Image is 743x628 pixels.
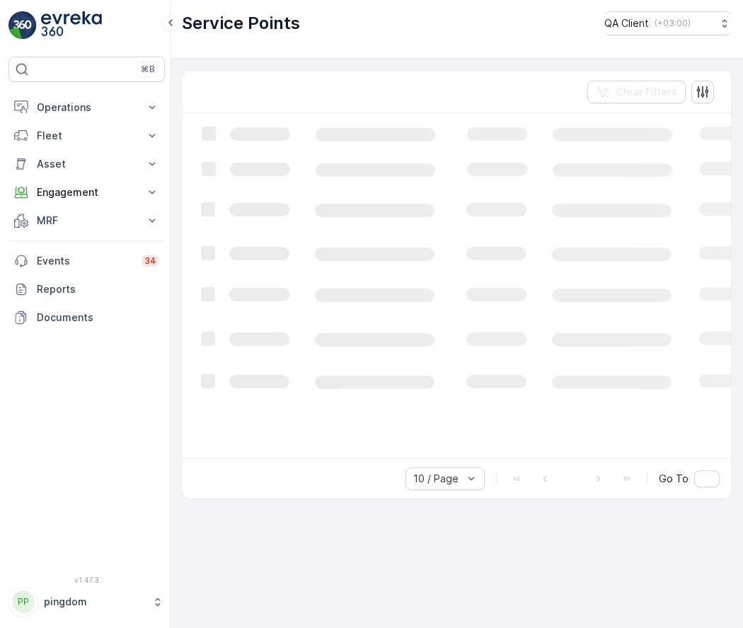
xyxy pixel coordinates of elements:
p: Engagement [37,185,137,199]
a: Events34 [8,247,165,275]
button: PPpingdom [8,587,165,617]
p: Service Points [182,12,300,35]
span: v 1.47.3 [8,576,165,584]
div: PP [12,591,35,613]
img: logo_light-DOdMpM7g.png [41,11,102,40]
p: Events [37,254,133,268]
img: logo [8,11,37,40]
button: Operations [8,93,165,122]
p: Clear Filters [616,85,677,99]
button: Fleet [8,122,165,150]
p: Asset [37,157,137,171]
p: MRF [37,214,137,228]
button: QA Client(+03:00) [604,11,732,35]
button: Asset [8,150,165,178]
button: Clear Filters [587,81,686,103]
button: MRF [8,207,165,235]
p: Operations [37,100,137,115]
p: ⌘B [141,64,155,75]
a: Documents [8,303,165,332]
a: Reports [8,275,165,303]
button: Engagement [8,178,165,207]
p: Reports [37,282,159,296]
p: Documents [37,310,159,325]
p: 34 [144,255,156,267]
p: QA Client [604,16,649,30]
span: Go To [659,472,689,486]
p: Fleet [37,129,137,143]
p: pingdom [44,595,145,609]
p: ( +03:00 ) [655,18,691,29]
